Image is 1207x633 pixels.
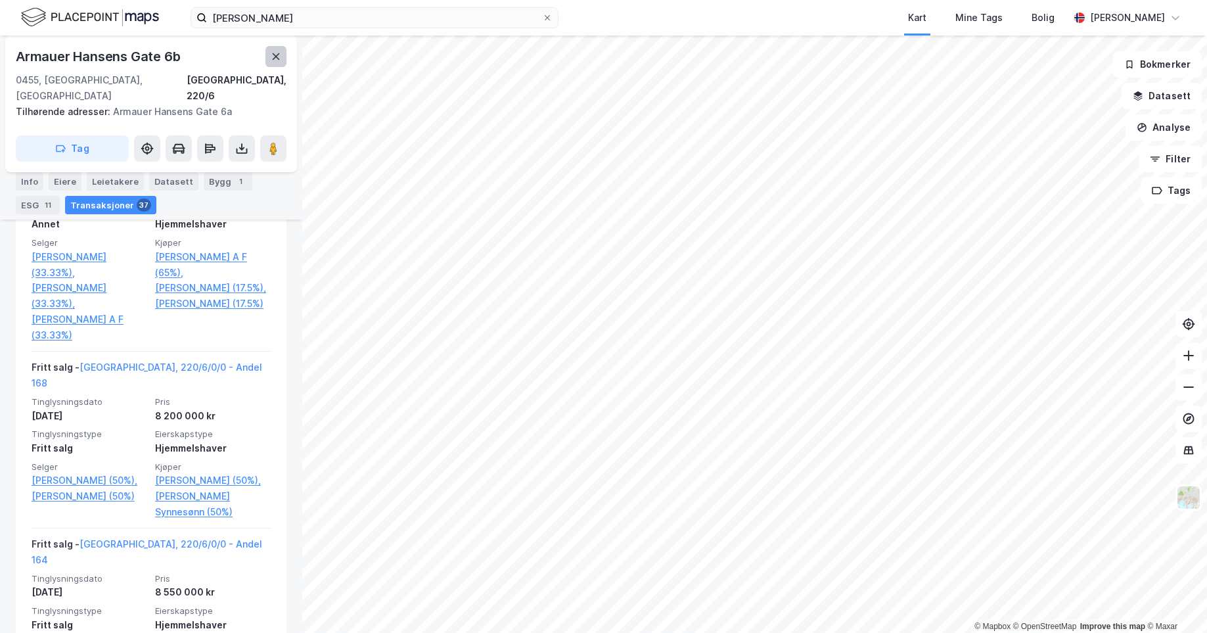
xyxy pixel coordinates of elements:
a: OpenStreetMap [1013,622,1077,631]
a: [PERSON_NAME] (50%) [32,488,147,504]
a: [PERSON_NAME] A F (65%), [155,249,271,281]
div: Kart [908,10,926,26]
div: Fritt salg [32,440,147,456]
div: Leietakere [87,172,144,191]
div: [PERSON_NAME] [1090,10,1165,26]
span: Tinglysningsdato [32,396,147,408]
div: 0455, [GEOGRAPHIC_DATA], [GEOGRAPHIC_DATA] [16,72,187,104]
div: Mine Tags [955,10,1003,26]
img: Z [1176,485,1201,510]
div: Hjemmelshaver [155,617,271,633]
a: [PERSON_NAME] (33.33%), [32,249,147,281]
a: [PERSON_NAME] Synnesønn (50%) [155,488,271,520]
span: Tinglysningstype [32,605,147,617]
span: Eierskapstype [155,605,271,617]
button: Datasett [1122,83,1202,109]
div: 8 200 000 kr [155,408,271,424]
div: [DATE] [32,408,147,424]
span: Eierskapstype [155,429,271,440]
div: Fritt salg [32,617,147,633]
div: 8 550 000 kr [155,584,271,600]
span: Selger [32,461,147,473]
div: Datasett [149,172,198,191]
div: 1 [234,175,247,188]
a: [GEOGRAPHIC_DATA], 220/6/0/0 - Andel 164 [32,538,262,565]
div: Armauer Hansens Gate 6b [16,46,183,67]
div: Transaksjoner [65,196,156,214]
button: Filter [1139,146,1202,172]
span: Selger [32,237,147,248]
button: Analyse [1126,114,1202,141]
a: Mapbox [974,622,1011,631]
div: Hjemmelshaver [155,440,271,456]
div: ESG [16,196,60,214]
div: Fritt salg - [32,360,271,396]
div: [DATE] [32,584,147,600]
a: [PERSON_NAME] (33.33%), [32,280,147,312]
span: Kjøper [155,461,271,473]
a: [PERSON_NAME] (50%), [155,473,271,488]
a: [PERSON_NAME] (17.5%), [155,280,271,296]
a: [PERSON_NAME] (17.5%) [155,296,271,312]
div: Bolig [1032,10,1055,26]
div: 37 [137,199,151,212]
a: Improve this map [1080,622,1145,631]
span: Tinglysningstype [32,429,147,440]
input: Søk på adresse, matrikkel, gårdeiere, leietakere eller personer [207,8,542,28]
div: Info [16,172,43,191]
div: Hjemmelshaver [155,216,271,232]
div: Armauer Hansens Gate 6a [16,104,276,120]
span: Pris [155,573,271,584]
img: logo.f888ab2527a4732fd821a326f86c7f29.svg [21,6,159,29]
div: Annet [32,216,147,232]
span: Tilhørende adresser: [16,106,113,117]
a: [GEOGRAPHIC_DATA], 220/6/0/0 - Andel 168 [32,362,262,388]
button: Bokmerker [1113,51,1202,78]
span: Kjøper [155,237,271,248]
div: [GEOGRAPHIC_DATA], 220/6 [187,72,286,104]
iframe: Chat Widget [1141,570,1207,633]
a: [PERSON_NAME] A F (33.33%) [32,312,147,343]
div: 11 [41,199,55,212]
div: Fritt salg - [32,536,271,573]
button: Tags [1141,177,1202,204]
div: Eiere [49,172,81,191]
a: [PERSON_NAME] (50%), [32,473,147,488]
span: Tinglysningsdato [32,573,147,584]
div: Bygg [204,172,252,191]
button: Tag [16,135,129,162]
span: Pris [155,396,271,408]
